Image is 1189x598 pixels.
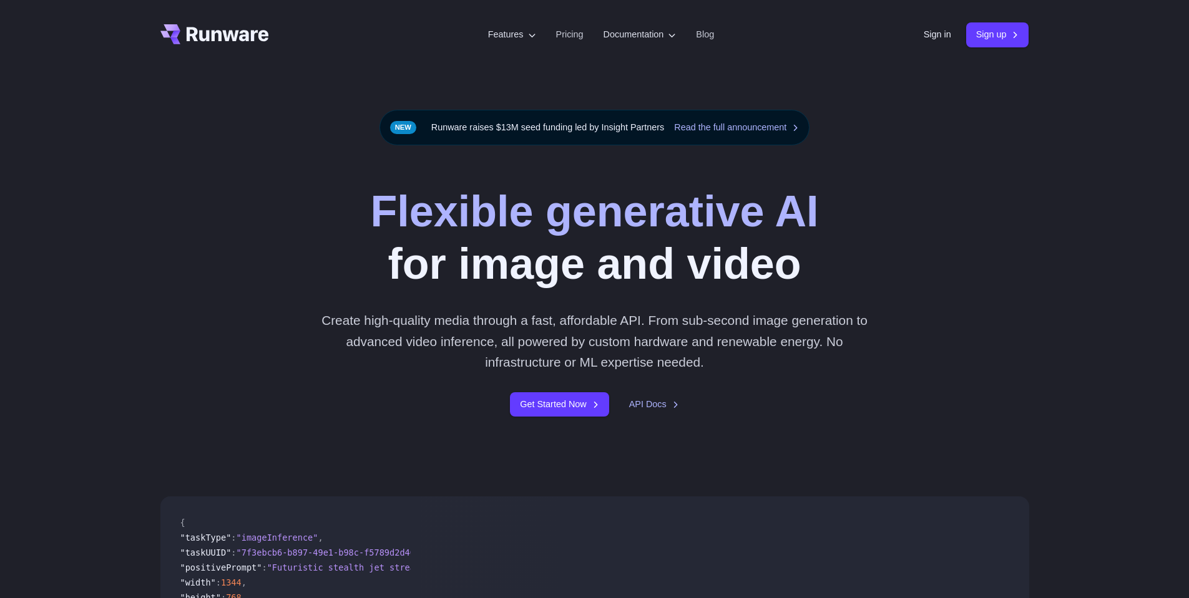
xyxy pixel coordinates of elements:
span: : [231,547,236,557]
a: Sign up [966,22,1029,47]
div: Runware raises $13M seed funding led by Insight Partners [379,110,810,145]
span: , [242,577,247,587]
a: Go to / [160,24,269,44]
span: , [318,533,323,543]
a: Blog [696,27,714,42]
span: : [262,562,267,572]
h1: for image and video [370,185,818,290]
span: { [180,518,185,528]
label: Documentation [604,27,677,42]
strong: Flexible generative AI [370,187,818,236]
span: "taskUUID" [180,547,232,557]
span: "imageInference" [237,533,318,543]
span: 1344 [221,577,242,587]
span: "taskType" [180,533,232,543]
span: "7f3ebcb6-b897-49e1-b98c-f5789d2d40d7" [237,547,431,557]
p: Create high-quality media through a fast, affordable API. From sub-second image generation to adv... [316,310,873,372]
span: "Futuristic stealth jet streaking through a neon-lit cityscape with glowing purple exhaust" [267,562,732,572]
a: API Docs [629,397,679,412]
a: Sign in [924,27,951,42]
a: Read the full announcement [674,120,799,135]
a: Get Started Now [510,392,609,417]
span: "positivePrompt" [180,562,262,572]
span: : [216,577,221,587]
a: Pricing [556,27,584,42]
span: : [231,533,236,543]
label: Features [488,27,536,42]
span: "width" [180,577,216,587]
